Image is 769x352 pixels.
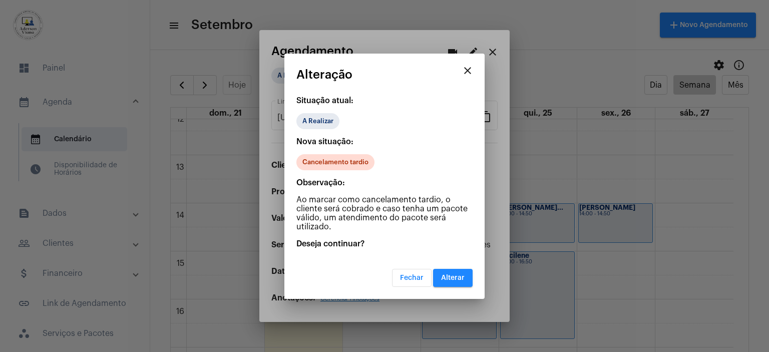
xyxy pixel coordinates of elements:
[400,274,424,281] span: Fechar
[441,274,465,281] span: Alterar
[296,68,352,81] span: Alteração
[296,178,473,187] p: Observação:
[462,65,474,77] mat-icon: close
[296,96,473,105] p: Situação atual:
[296,154,374,170] mat-chip: Cancelamento tardio
[392,269,432,287] button: Fechar
[296,195,473,231] p: Ao marcar como cancelamento tardio, o cliente será cobrado e caso tenha um pacote válido, um aten...
[296,239,473,248] p: Deseja continuar?
[296,113,339,129] mat-chip: A Realizar
[433,269,473,287] button: Alterar
[296,137,473,146] p: Nova situação:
